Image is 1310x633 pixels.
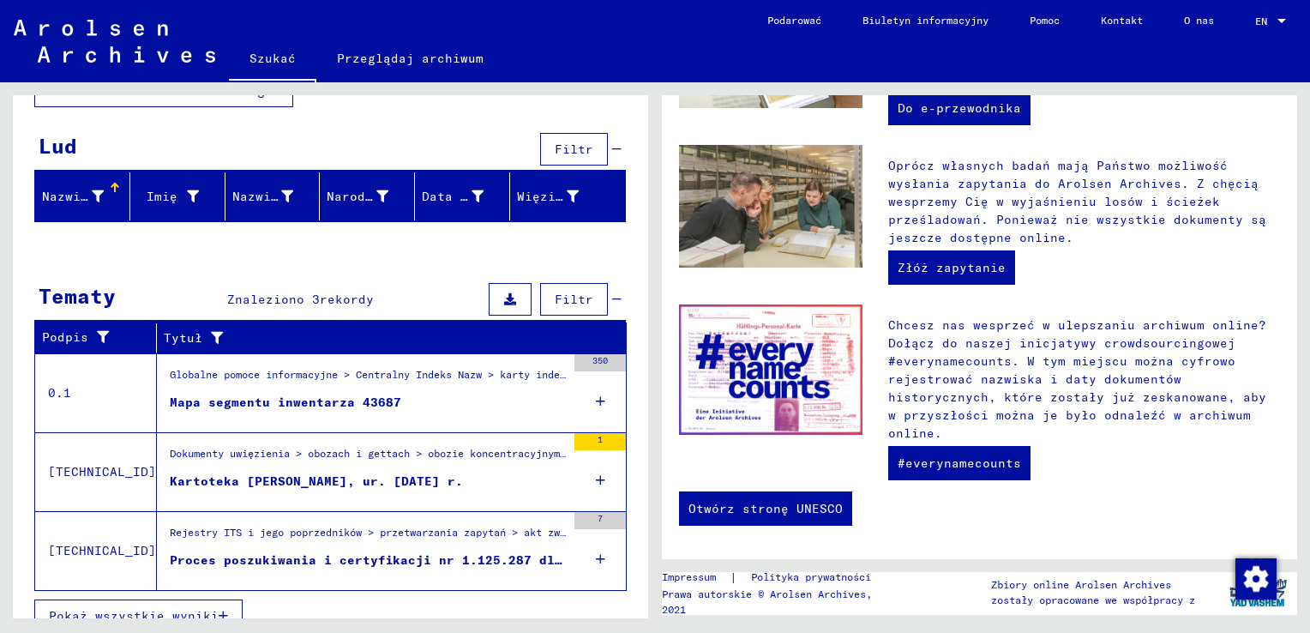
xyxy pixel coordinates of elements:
a: Otwórz stronę UNESCO [679,491,852,526]
mat-header-cell: Vorname [130,172,225,220]
p: Zbiory online Arolsen Archives [991,577,1195,593]
div: Więzień # [517,183,604,210]
font: Podpis [42,329,88,347]
div: Dokumenty uwięzienia > obozach i gettach > obozie koncentracyjnym [GEOGRAPHIC_DATA] > Dokumenty i... [170,446,566,470]
p: Chcesz nas wesprzeć w ulepszaniu archiwum online? Dołącz do naszej inicjatywy crowdsourcingowej #... [888,316,1280,443]
span: rekordy [320,292,374,307]
mat-header-cell: Geburtsname [225,172,321,220]
font: Jednostki drzewa archiwalnego [49,83,273,99]
p: zostały opracowane we współpracy z [991,593,1195,608]
font: Narodziny [327,189,396,204]
div: Rejestry ITS i jego poprzedników > przetwarzania zapytań > akt związanych ze sprawami ITS począws... [170,525,566,549]
a: Złóż zapytanie [888,250,1015,285]
font: Więzień # [517,189,586,204]
mat-header-cell: Nachname [35,172,130,220]
a: Przeglądaj archiwum [316,38,504,79]
div: Globalne pomoce informacyjne > Centralny Indeks Nazw > karty indeksowe zeskanowane w ramach sekwe... [170,367,566,391]
a: Polityka prywatności [737,569,892,587]
div: Imię [137,183,225,210]
div: Kartoteka [PERSON_NAME], ur. [DATE] r. [170,473,463,491]
button: Filtr [540,133,608,166]
p: Prawa autorskie © Arolsen Archives, 2021 [662,587,899,618]
font: Nazwisko [42,189,104,204]
div: 350 [574,354,626,371]
span: Filtr [555,142,593,157]
div: Nazwisko panieńskie [232,183,320,210]
mat-header-cell: Geburt‏ [320,172,415,220]
img: enc.jpg [679,304,862,435]
img: inquiries.jpg [679,145,862,268]
a: #everynamecounts [888,446,1031,480]
td: [TECHNICAL_ID] [35,511,157,590]
button: Pokaż wszystkie wyniki [34,600,243,632]
font: Data urodzenia [422,189,530,204]
td: [TECHNICAL_ID] [35,432,157,511]
font: | [730,569,737,587]
img: Zmienianie zgody [1235,558,1277,600]
div: 1 [574,433,626,450]
a: Impressum [662,569,730,587]
a: Do e-przewodnika [888,91,1031,125]
span: Znaleziono 3 [227,292,320,307]
div: Tematy [39,280,116,311]
div: Mapa segmentu inwentarza 43687 [170,394,401,412]
div: Podpis [42,324,156,352]
font: Nazwisko panieńskie [232,189,379,204]
p: Oprócz własnych badań mają Państwo możliwość wysłania zapytania do Arolsen Archives. Z chęcią wes... [888,157,1280,247]
td: 0.1 [35,353,157,432]
div: Narodziny [327,183,414,210]
div: Proces poszukiwania i certyfikacji nr 1.125.287 dla [PERSON_NAME]. 1912 [170,552,566,570]
div: Lud [39,130,77,161]
font: Tytuł [164,329,202,347]
mat-header-cell: Geburtsdatum [415,172,510,220]
div: Nazwisko [42,183,129,210]
div: 7 [574,512,626,529]
a: Szukać [229,38,316,82]
span: EN [1255,15,1274,27]
button: Filtr [540,283,608,316]
span: Pokaż wszystkie wyniki [49,608,219,624]
div: Data urodzenia [422,183,509,210]
font: Imię [147,189,177,204]
img: yv_logo.png [1226,571,1290,614]
img: Arolsen_neg.svg [14,20,215,63]
span: Filtr [555,292,593,307]
mat-header-cell: Prisoner # [510,172,625,220]
div: Tytuł [164,324,605,352]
